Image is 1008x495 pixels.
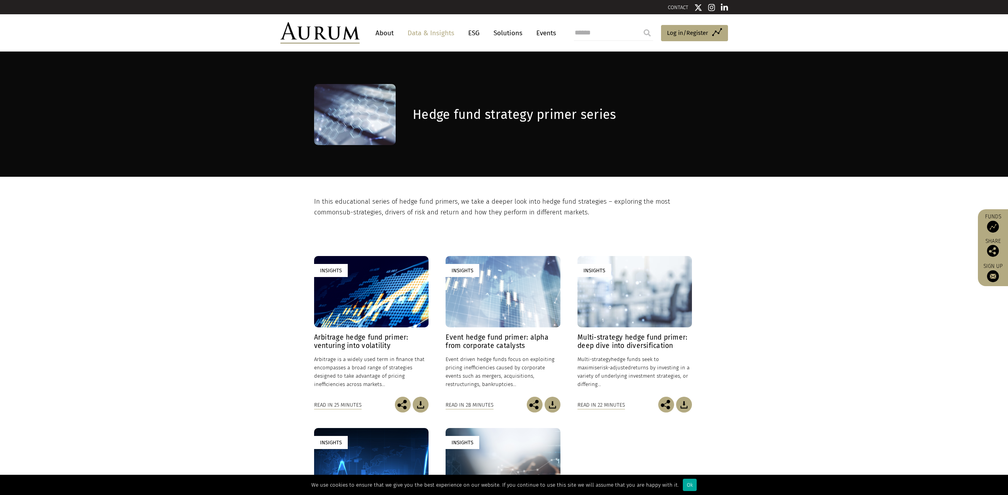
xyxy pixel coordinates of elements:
[446,333,560,350] h4: Event hedge fund primer: alpha from corporate catalysts
[413,397,429,413] img: Download Article
[545,397,560,413] img: Download Article
[982,263,1004,282] a: Sign up
[314,264,348,277] div: Insights
[280,22,360,44] img: Aurum
[577,355,692,389] p: hedge funds seek to maximise returns by investing in a variety of underlying investment strategie...
[395,397,411,413] img: Share this post
[683,479,697,491] div: Ok
[661,25,728,42] a: Log in/Register
[658,397,674,413] img: Share this post
[446,355,560,389] p: Event driven hedge funds focus on exploiting pricing inefficiencies caused by corporate events su...
[600,365,631,371] span: risk-adjusted
[708,4,715,11] img: Instagram icon
[314,401,362,409] div: Read in 25 minutes
[413,107,692,122] h1: Hedge fund strategy primer series
[446,256,560,397] a: Insights Event hedge fund primer: alpha from corporate catalysts Event driven hedge funds focus o...
[314,197,692,218] p: In this educational series of hedge fund primers, we take a deeper look into hedge fund strategie...
[577,256,692,397] a: Insights Multi-strategy hedge fund primer: deep dive into diversification Multi-strategyhedge fun...
[490,26,526,40] a: Solutions
[446,264,479,277] div: Insights
[527,397,543,413] img: Share this post
[532,26,556,40] a: Events
[721,4,728,11] img: Linkedin icon
[314,333,429,350] h4: Arbitrage hedge fund primer: venturing into volatility
[339,208,382,216] span: sub-strategies
[667,28,708,38] span: Log in/Register
[314,436,348,449] div: Insights
[577,333,692,350] h4: Multi-strategy hedge fund primer: deep dive into diversification
[676,397,692,413] img: Download Article
[982,239,1004,257] div: Share
[982,213,1004,233] a: Funds
[314,355,429,389] p: Arbitrage is a widely used term in finance that encompasses a broad range of strategies designed ...
[987,245,999,257] img: Share this post
[446,436,479,449] div: Insights
[577,401,625,409] div: Read in 22 minutes
[464,26,484,40] a: ESG
[668,4,688,10] a: CONTACT
[639,25,655,41] input: Submit
[987,270,999,282] img: Sign up to our newsletter
[404,26,458,40] a: Data & Insights
[577,264,611,277] div: Insights
[694,4,702,11] img: Twitter icon
[314,256,429,397] a: Insights Arbitrage hedge fund primer: venturing into volatility Arbitrage is a widely used term i...
[372,26,398,40] a: About
[446,401,494,409] div: Read in 28 minutes
[987,221,999,233] img: Access Funds
[577,356,611,362] span: Multi-strategy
